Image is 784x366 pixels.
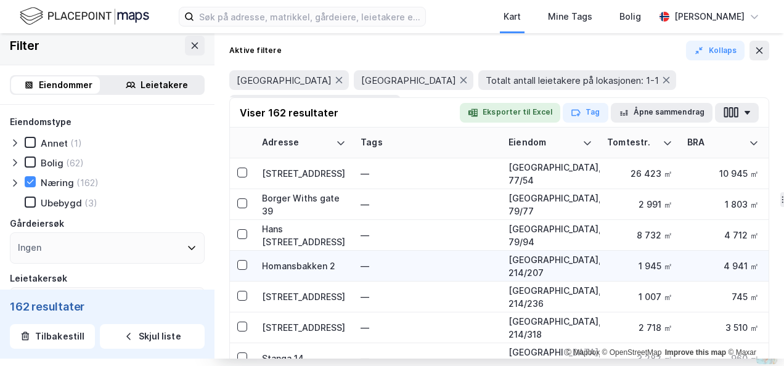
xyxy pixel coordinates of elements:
[508,315,592,341] div: [GEOGRAPHIC_DATA], 214/318
[607,198,672,211] div: 2 991 ㎡
[504,9,521,24] div: Kart
[508,161,592,187] div: [GEOGRAPHIC_DATA], 77/54
[361,226,494,245] div: —
[722,307,784,366] iframe: Chat Widget
[687,259,759,272] div: 4 941 ㎡
[70,137,82,149] div: (1)
[100,324,205,349] button: Skjul liste
[84,197,97,209] div: (3)
[262,222,346,248] div: Hans [STREET_ADDRESS]
[665,348,726,357] a: Improve this map
[194,7,425,26] input: Søk på adresse, matrikkel, gårdeiere, leietakere eller personer
[548,9,592,24] div: Mine Tags
[262,167,346,180] div: [STREET_ADDRESS]
[262,290,346,303] div: [STREET_ADDRESS]
[611,103,713,123] button: Åpne sammendrag
[686,41,745,60] button: Kollaps
[262,192,346,218] div: Borger Withs gate 39
[361,287,494,307] div: —
[10,271,67,286] div: Leietakersøk
[41,137,68,149] div: Annet
[361,195,494,214] div: —
[722,307,784,366] div: Kontrollprogram for chat
[361,318,494,338] div: —
[687,229,759,242] div: 4 712 ㎡
[262,352,346,365] div: Stanga 14
[10,36,39,55] div: Filter
[406,97,440,113] button: 3 mer
[566,348,600,357] a: Mapbox
[229,46,282,55] div: Aktive filtere
[41,177,74,189] div: Næring
[262,137,331,148] div: Adresse
[141,78,188,92] div: Leietakere
[237,75,332,86] span: [GEOGRAPHIC_DATA]
[602,348,662,357] a: OpenStreetMap
[687,290,759,303] div: 745 ㎡
[687,167,759,180] div: 10 945 ㎡
[361,137,494,148] div: Tags
[607,167,672,180] div: 26 423 ㎡
[18,240,41,255] div: Ingen
[41,197,82,209] div: Ubebygd
[563,103,608,123] button: Tag
[607,229,672,242] div: 8 732 ㎡
[39,78,92,92] div: Eiendommer
[508,222,592,248] div: [GEOGRAPHIC_DATA], 79/94
[607,290,672,303] div: 1 007 ㎡
[361,256,494,276] div: —
[460,103,560,123] button: Eksporter til Excel
[10,299,205,314] div: 162 resultater
[486,75,659,86] span: Totalt antall leietakere på lokasjonen: 1-1
[508,137,578,148] div: Eiendom
[10,115,71,129] div: Eiendomstype
[10,216,64,231] div: Gårdeiersøk
[687,321,759,334] div: 3 510 ㎡
[361,164,494,184] div: —
[607,137,658,148] div: Tomtestr.
[41,157,63,169] div: Bolig
[607,321,672,334] div: 2 718 ㎡
[607,259,672,272] div: 1 945 ㎡
[240,105,338,120] div: Viser 162 resultater
[76,177,99,189] div: (162)
[687,137,744,148] div: BRA
[10,324,95,349] button: Tilbakestill
[687,198,759,211] div: 1 803 ㎡
[361,75,456,86] span: [GEOGRAPHIC_DATA]
[262,259,346,272] div: Homansbakken 2
[262,321,346,334] div: [STREET_ADDRESS]
[20,6,149,27] img: logo.f888ab2527a4732fd821a326f86c7f29.svg
[674,9,745,24] div: [PERSON_NAME]
[508,284,592,310] div: [GEOGRAPHIC_DATA], 214/236
[508,253,592,279] div: [GEOGRAPHIC_DATA], 214/207
[66,157,84,169] div: (62)
[619,9,641,24] div: Bolig
[508,192,592,218] div: [GEOGRAPHIC_DATA], 79/77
